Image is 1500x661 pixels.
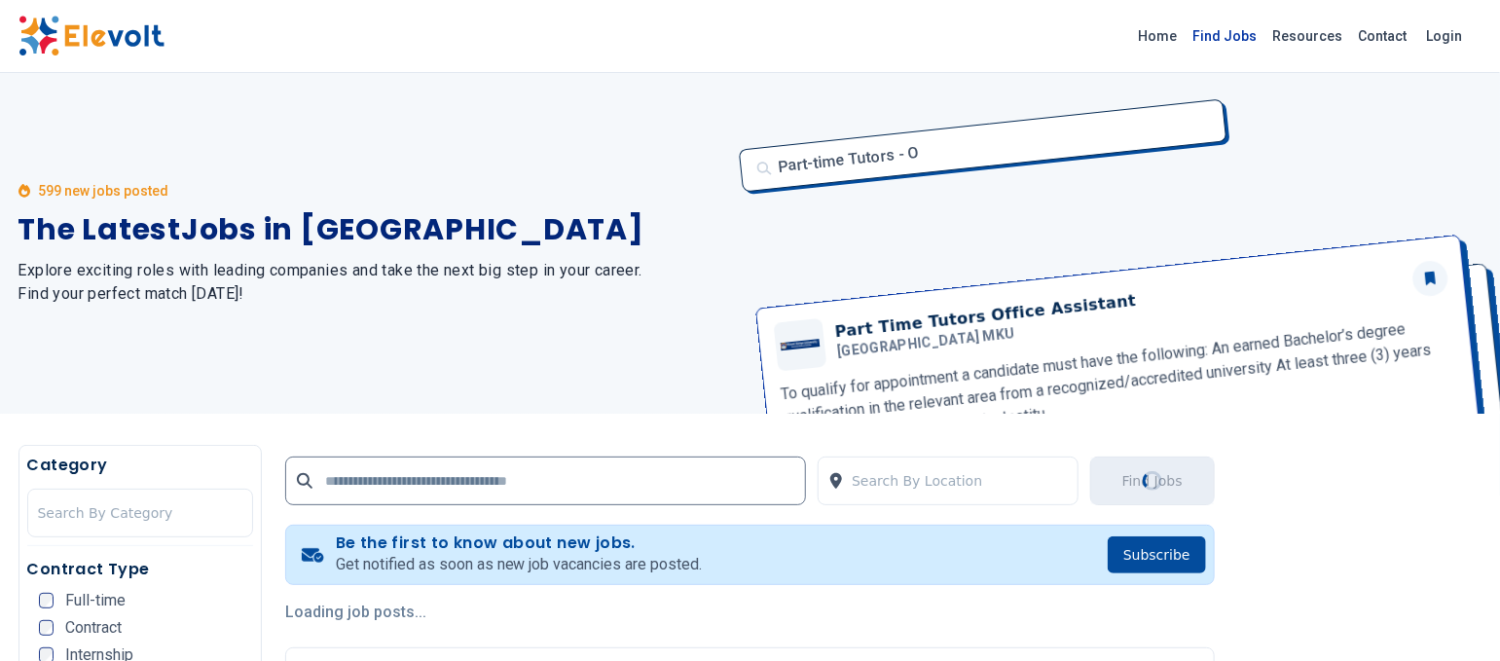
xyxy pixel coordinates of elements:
a: Contact [1351,20,1415,52]
span: Full-time [65,593,126,608]
a: Resources [1265,20,1351,52]
span: Contract [65,620,122,636]
a: Login [1415,17,1475,55]
input: Contract [39,620,55,636]
p: 599 new jobs posted [38,181,168,201]
h5: Category [27,454,254,477]
button: Find JobsLoading... [1090,457,1215,505]
a: Home [1131,20,1186,52]
button: Subscribe [1108,536,1206,573]
div: Loading... [1143,471,1162,491]
iframe: Chat Widget [1403,568,1500,661]
h2: Explore exciting roles with leading companies and take the next big step in your career. Find you... [18,259,727,306]
p: Get notified as soon as new job vacancies are posted. [336,553,703,576]
p: Loading job posts... [285,601,1215,624]
h4: Be the first to know about new jobs. [336,533,703,553]
h1: The Latest Jobs in [GEOGRAPHIC_DATA] [18,212,727,247]
h5: Contract Type [27,558,254,581]
img: Elevolt [18,16,165,56]
a: Find Jobs [1186,20,1265,52]
input: Full-time [39,593,55,608]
